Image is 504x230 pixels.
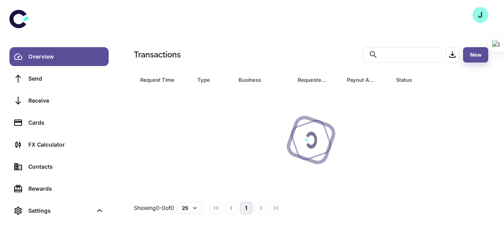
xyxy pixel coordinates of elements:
div: Requested Amount [298,74,327,85]
div: FX Calculator [28,140,104,149]
div: Request Time [140,74,178,85]
div: Send [28,74,104,83]
button: page 1 [240,202,252,214]
button: J [472,7,488,23]
a: Contacts [9,157,109,176]
div: Type [197,74,219,85]
div: Contacts [28,162,104,171]
h1: Transactions [134,49,181,61]
div: Status [396,74,445,85]
a: Overview [9,47,109,66]
a: Send [9,69,109,88]
a: Cards [9,113,109,132]
a: Receive [9,91,109,110]
div: Payout Amount [347,74,376,85]
div: Cards [28,118,104,127]
div: Rewards [28,184,104,193]
span: Type [197,74,229,85]
button: 25 [177,202,202,214]
p: Showing 0-0 of 0 [134,204,174,212]
button: New [463,47,488,63]
div: Settings [28,206,92,215]
div: Settings [9,201,109,220]
div: Receive [28,96,104,105]
nav: pagination navigation [209,202,283,214]
div: Overview [28,52,104,61]
a: Rewards [9,179,109,198]
span: Status [396,74,456,85]
span: Requested Amount [298,74,337,85]
span: Payout Amount [347,74,387,85]
a: FX Calculator [9,135,109,154]
span: Request Time [140,74,188,85]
